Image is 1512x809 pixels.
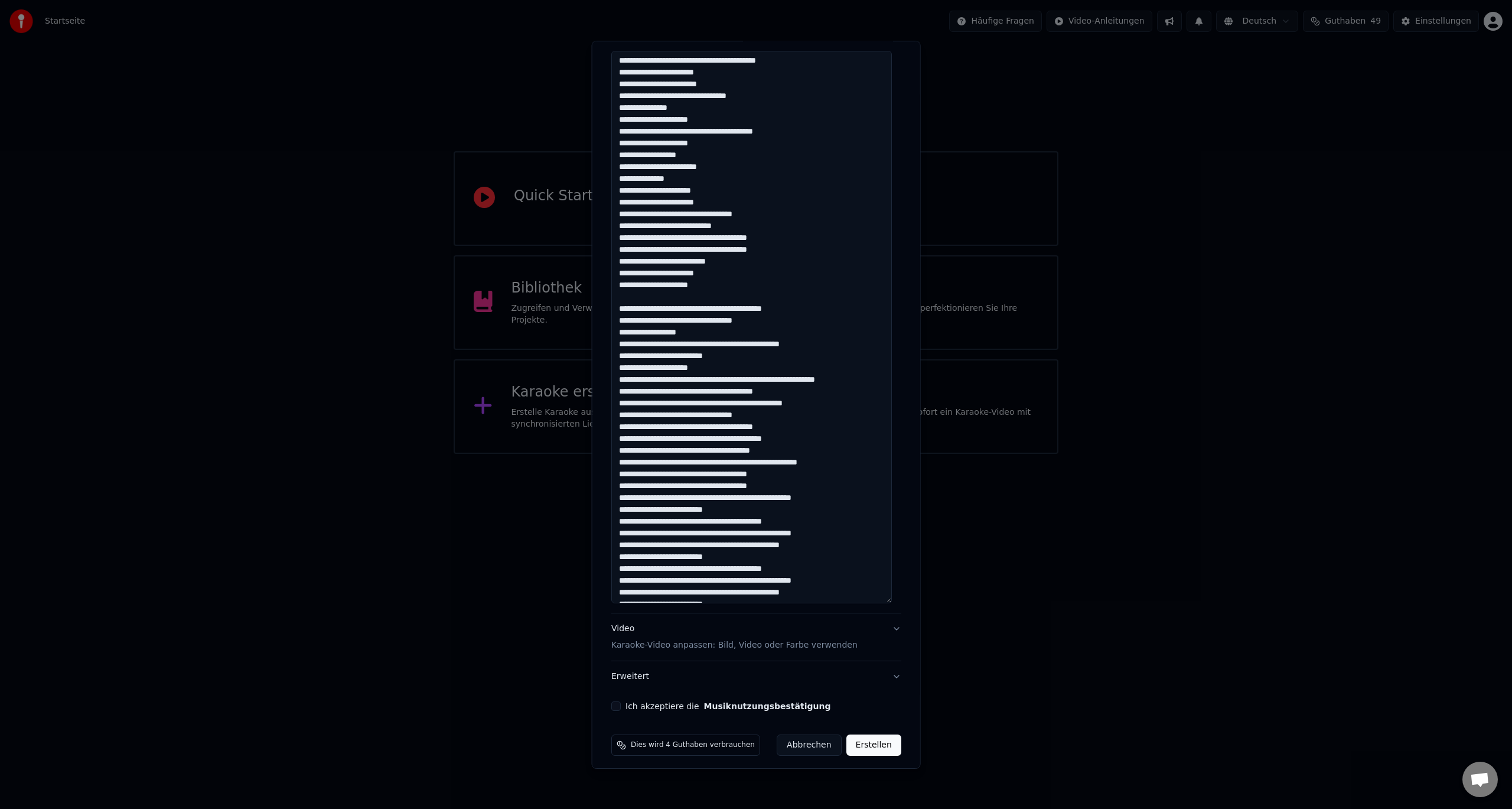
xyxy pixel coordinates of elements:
[846,735,901,756] button: Erstellen
[625,702,830,710] label: Ich akzeptiere die
[611,661,901,692] button: Erweitert
[611,639,858,651] p: Karaoke-Video anpassen: Bild, Video oder Farbe verwenden
[611,613,901,661] button: VideoKaraoke-Video anpassen: Bild, Video oder Farbe verwenden
[631,740,755,750] span: Dies wird 4 Guthaben verbrauchen
[703,702,830,710] button: Ich akzeptiere die
[777,735,841,756] button: Abbrechen
[611,623,858,651] div: Video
